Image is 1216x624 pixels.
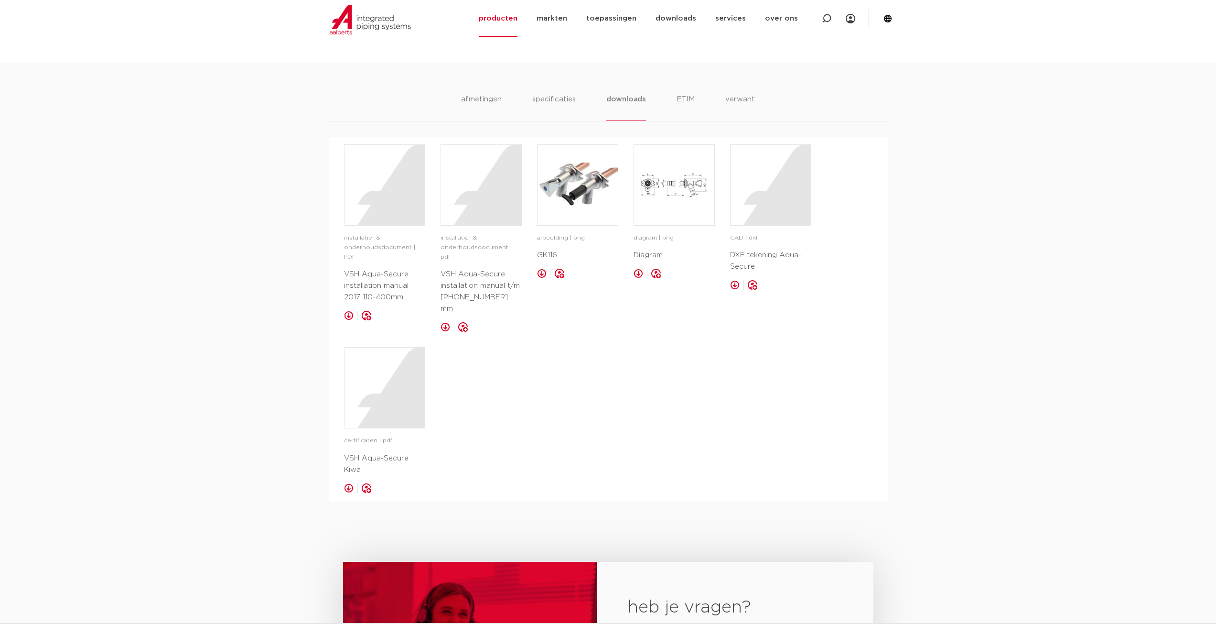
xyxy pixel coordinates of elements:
[634,145,714,225] img: image for Diagram
[344,269,425,303] p: VSH Aqua-Secure installation manual 2017 110-400mm
[538,145,618,225] img: image for GK116
[532,94,576,121] li: specificaties
[606,94,646,121] li: downloads
[441,269,522,315] p: VSH Aqua-Secure installation manual t/m [PHONE_NUMBER] mm
[344,453,425,476] p: VSH Aqua-Secure Kiwa
[537,250,618,261] p: GK116
[730,250,811,273] p: DXF tekening Aqua-Secure
[677,94,695,121] li: ETIM
[634,144,715,226] a: image for Diagram
[725,94,755,121] li: verwant
[634,250,715,261] p: Diagram
[537,144,618,226] a: image for GK116
[461,94,502,121] li: afmetingen
[730,233,811,243] p: CAD | dxf
[634,233,715,243] p: diagram | png
[441,233,522,262] p: installatie- & onderhoudsdocument | pdf
[344,436,425,446] p: certificaten | pdf
[344,233,425,262] p: installatie- & onderhoudsdocument | PDF
[537,233,618,243] p: afbeelding | png
[628,596,842,619] h2: heb je vragen?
